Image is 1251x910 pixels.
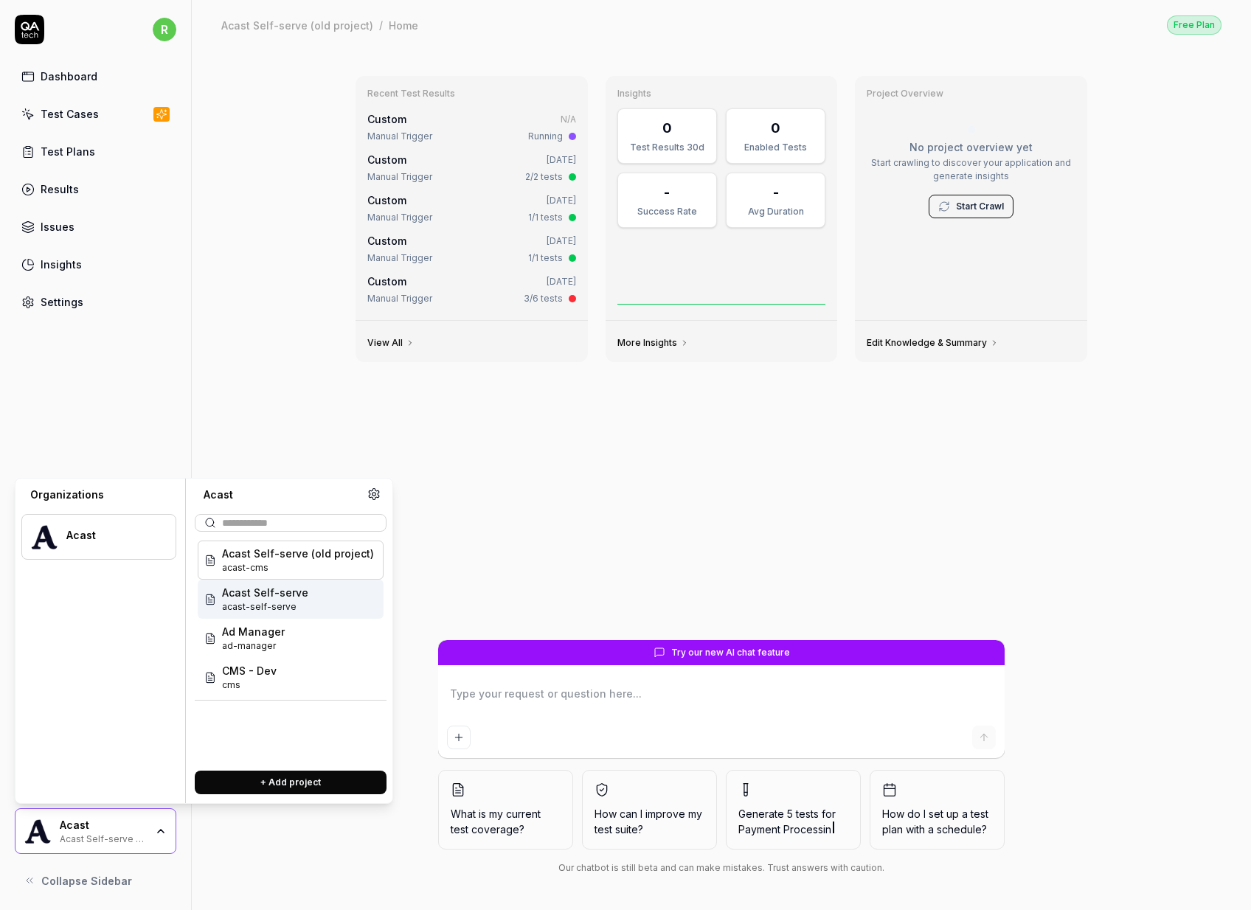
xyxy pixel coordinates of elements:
[21,514,176,560] button: Acast LogoAcast
[882,806,992,837] span: How do I set up a test plan with a schedule?
[222,561,374,574] span: Project ID: IsZO
[195,487,367,502] div: Acast
[153,18,176,41] span: r
[15,288,176,316] a: Settings
[773,182,779,202] div: -
[524,292,563,305] div: 3/6 tests
[367,211,432,224] div: Manual Trigger
[364,271,579,308] a: Custom[DATE]Manual Trigger3/6 tests
[222,585,308,600] span: Acast Self-serve
[24,818,51,844] img: Acast Logo
[41,144,95,159] div: Test Plans
[60,819,145,832] div: Acast
[15,100,176,128] a: Test Cases
[956,200,1004,213] a: Start Crawl
[367,113,406,125] span: Custom
[367,194,406,206] span: Custom
[15,137,176,166] a: Test Plans
[664,182,670,202] div: -
[595,806,704,837] span: How can I improve my test suite?
[367,153,406,166] span: Custom
[528,251,563,265] div: 1/1 tests
[547,195,576,206] time: [DATE]
[222,663,277,678] span: CMS - Dev
[221,18,373,32] div: Acast Self-serve (old project)
[41,294,83,310] div: Settings
[364,190,579,227] a: Custom[DATE]Manual Trigger1/1 tests
[438,861,1005,875] div: Our chatbot is still beta and can make mistakes. Trust answers with caution.
[41,257,82,272] div: Insights
[367,487,381,505] a: Organization settings
[528,130,563,143] div: Running
[379,18,383,32] div: /
[617,88,826,100] h3: Insights
[726,770,861,850] button: Generate 5 tests forPayment Processin
[153,15,176,44] button: r
[582,770,717,850] button: How can I improve my test suite?
[15,866,176,895] button: Collapse Sidebar
[662,118,672,138] div: 0
[561,114,576,125] span: N/A
[525,170,563,184] div: 2/2 tests
[364,149,579,187] a: Custom[DATE]Manual Trigger2/2 tests
[66,529,156,542] div: Acast
[627,205,707,218] div: Success Rate
[41,106,99,122] div: Test Cases
[367,292,432,305] div: Manual Trigger
[222,546,374,561] span: Acast Self-serve (old project)
[438,770,573,850] button: What is my current test coverage?
[41,873,132,889] span: Collapse Sidebar
[222,600,308,614] span: Project ID: x5sr
[671,646,790,659] span: Try our new AI chat feature
[41,219,74,235] div: Issues
[547,154,576,165] time: [DATE]
[15,250,176,279] a: Insights
[195,771,387,794] button: + Add project
[41,69,97,84] div: Dashboard
[1167,15,1221,35] button: Free Plan
[867,156,1075,183] p: Start crawling to discover your application and generate insights
[41,181,79,197] div: Results
[222,639,285,653] span: Project ID: arPo
[15,175,176,204] a: Results
[15,212,176,241] a: Issues
[367,275,406,288] span: Custom
[15,62,176,91] a: Dashboard
[367,130,432,143] div: Manual Trigger
[15,808,176,854] button: Acast LogoAcastAcast Self-serve (old project)
[367,337,415,349] a: View All
[451,806,561,837] span: What is my current test coverage?
[771,118,780,138] div: 0
[528,211,563,224] div: 1/1 tests
[735,141,816,154] div: Enabled Tests
[21,487,176,502] div: Organizations
[222,624,285,639] span: Ad Manager
[367,251,432,265] div: Manual Trigger
[367,235,406,247] span: Custom
[364,230,579,268] a: Custom[DATE]Manual Trigger1/1 tests
[738,806,848,837] span: Generate 5 tests for
[222,678,277,692] span: Project ID: 46i2
[867,337,999,349] a: Edit Knowledge & Summary
[547,235,576,246] time: [DATE]
[735,205,816,218] div: Avg Duration
[627,141,707,154] div: Test Results 30d
[60,832,145,844] div: Acast Self-serve (old project)
[870,770,1005,850] button: How do I set up a test plan with a schedule?
[447,726,471,749] button: Add attachment
[389,18,418,32] div: Home
[547,276,576,287] time: [DATE]
[867,88,1075,100] h3: Project Overview
[867,139,1075,155] p: No project overview yet
[31,524,58,550] img: Acast Logo
[364,108,579,146] a: CustomN/AManual TriggerRunning
[617,337,689,349] a: More Insights
[367,170,432,184] div: Manual Trigger
[738,823,831,836] span: Payment Processin
[195,538,387,759] div: Suggestions
[367,88,576,100] h3: Recent Test Results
